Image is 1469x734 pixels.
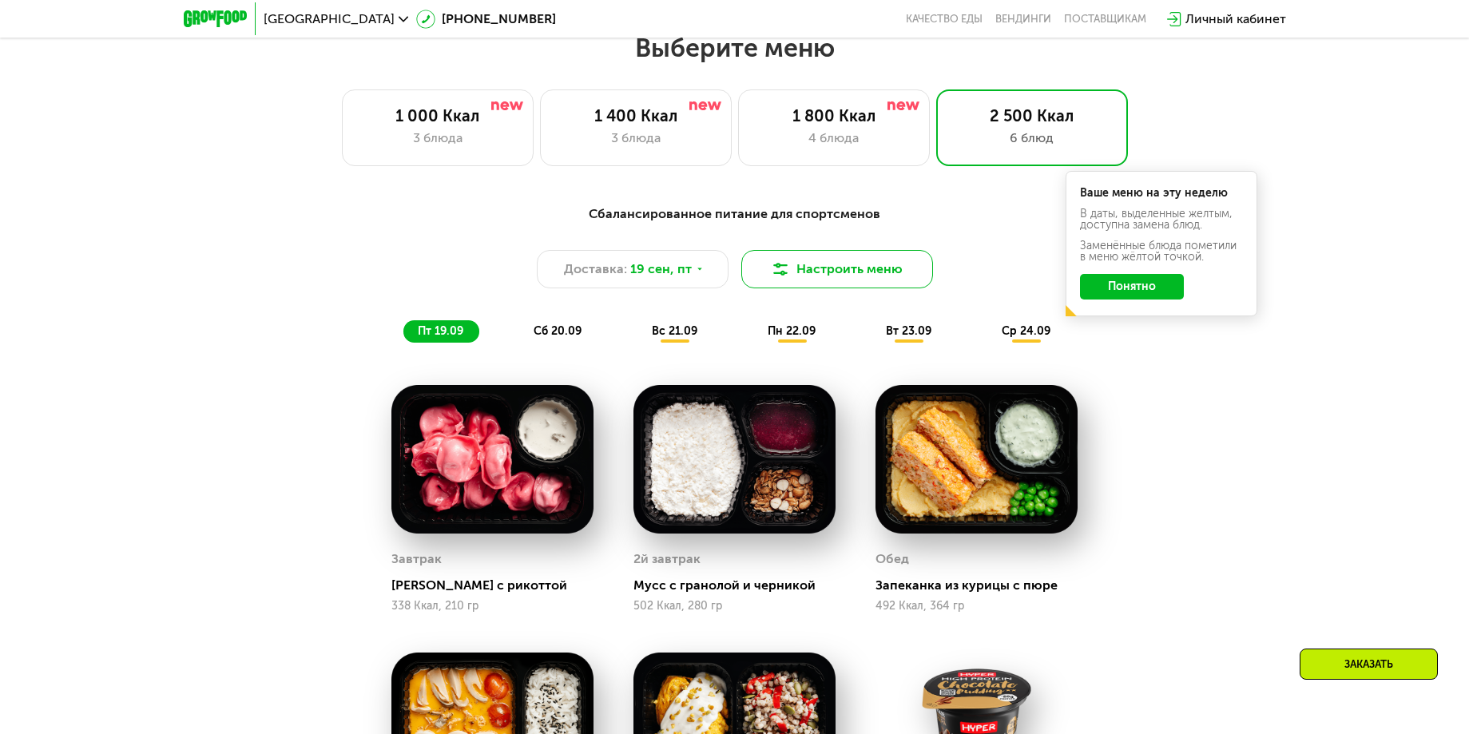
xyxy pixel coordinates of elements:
[534,324,582,338] span: сб 20.09
[1002,324,1050,338] span: ср 24.09
[875,600,1078,613] div: 492 Ккал, 364 гр
[1300,649,1438,680] div: Заказать
[755,129,913,148] div: 4 блюда
[51,32,1418,64] h2: Выберите меню
[755,106,913,125] div: 1 800 Ккал
[391,547,442,571] div: Завтрак
[359,129,517,148] div: 3 блюда
[633,577,848,593] div: Мусс с гранолой и черникой
[995,13,1051,26] a: Вендинги
[1064,13,1146,26] div: поставщикам
[416,10,556,29] a: [PHONE_NUMBER]
[264,13,395,26] span: [GEOGRAPHIC_DATA]
[1080,208,1243,231] div: В даты, выделенные желтым, доступна замена блюд.
[1080,274,1184,300] button: Понятно
[768,324,816,338] span: пн 22.09
[359,106,517,125] div: 1 000 Ккал
[953,129,1111,148] div: 6 блюд
[557,129,715,148] div: 3 блюда
[875,577,1090,593] div: Запеканка из курицы с пюре
[630,260,692,279] span: 19 сен, пт
[391,600,594,613] div: 338 Ккал, 210 гр
[1080,240,1243,263] div: Заменённые блюда пометили в меню жёлтой точкой.
[906,13,983,26] a: Качество еды
[652,324,697,338] span: вс 21.09
[391,577,606,593] div: [PERSON_NAME] с рикоттой
[886,324,931,338] span: вт 23.09
[741,250,933,288] button: Настроить меню
[418,324,463,338] span: пт 19.09
[875,547,909,571] div: Обед
[633,547,701,571] div: 2й завтрак
[1185,10,1286,29] div: Личный кабинет
[953,106,1111,125] div: 2 500 Ккал
[564,260,627,279] span: Доставка:
[557,106,715,125] div: 1 400 Ккал
[633,600,836,613] div: 502 Ккал, 280 гр
[1080,188,1243,199] div: Ваше меню на эту неделю
[262,204,1208,224] div: Сбалансированное питание для спортсменов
